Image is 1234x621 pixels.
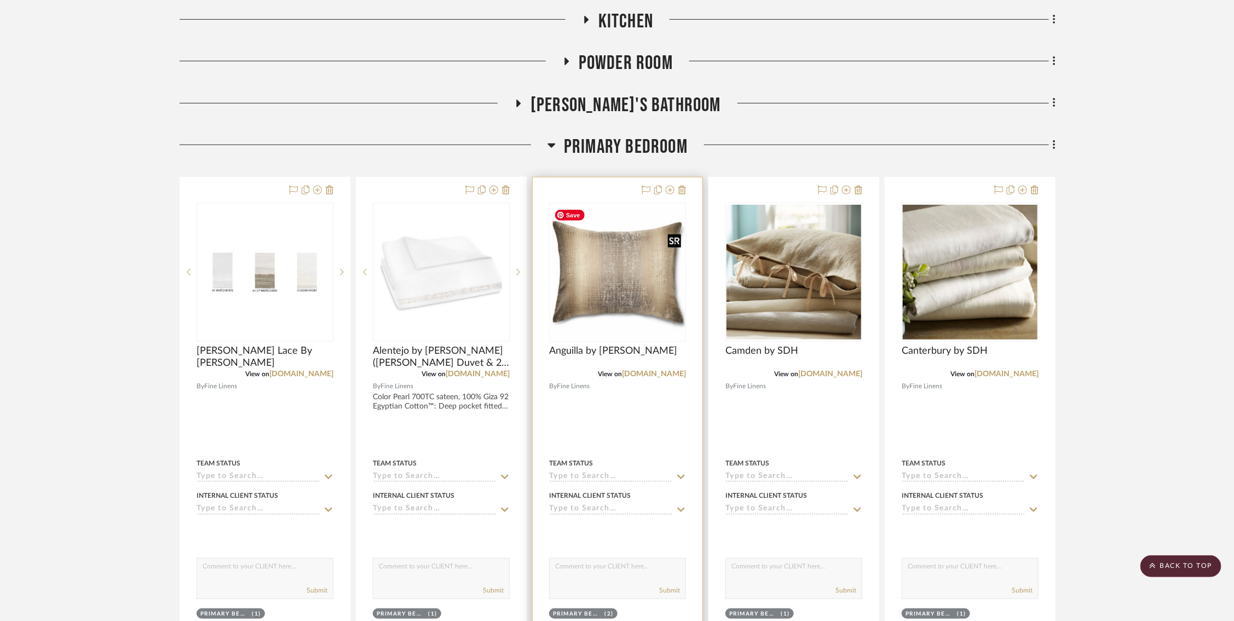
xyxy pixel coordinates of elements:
[725,381,733,392] span: By
[733,381,766,392] span: Fine Linens
[198,250,332,295] img: Clara Lace By Dea Linens
[373,203,509,341] div: 0
[579,51,673,75] span: Powder Room
[373,345,510,369] span: Alentejo by [PERSON_NAME] ([PERSON_NAME] Duvet & 2 Shams)
[774,371,798,377] span: View on
[197,491,278,501] div: Internal Client Status
[902,491,983,501] div: Internal Client Status
[902,345,988,357] span: Canterbury by SDH
[307,585,327,595] button: Submit
[200,610,250,618] div: Primary Bedroom
[380,381,413,392] span: Fine Linens
[726,205,861,340] img: Camden by SDH
[197,472,320,482] input: Type to Search…
[725,345,798,357] span: Camden by SDH
[909,381,942,392] span: Fine Linens
[269,370,333,378] a: [DOMAIN_NAME]
[598,371,622,377] span: View on
[373,381,380,392] span: By
[564,135,688,159] span: Primary Bedroom
[197,458,240,468] div: Team Status
[422,371,446,377] span: View on
[659,585,680,595] button: Submit
[377,610,426,618] div: Primary Bedroom
[781,610,791,618] div: (1)
[902,203,1038,341] div: 0
[725,504,849,515] input: Type to Search…
[373,458,417,468] div: Team Status
[553,610,602,618] div: Primary Bedroom
[906,610,955,618] div: Primary Bedroom
[530,94,721,117] span: [PERSON_NAME]'s Bathroom
[204,381,237,392] span: Fine Linens
[950,371,974,377] span: View on
[197,504,320,515] input: Type to Search…
[974,370,1039,378] a: [DOMAIN_NAME]
[374,205,509,340] img: Alentejo by Amalia (King Duvet & 2 Shams)
[902,381,909,392] span: By
[549,504,673,515] input: Type to Search…
[557,381,590,392] span: Fine Linens
[446,370,510,378] a: [DOMAIN_NAME]
[549,345,677,357] span: Anguilla by [PERSON_NAME]
[902,458,945,468] div: Team Status
[373,504,497,515] input: Type to Search…
[197,345,333,369] span: [PERSON_NAME] Lace By [PERSON_NAME]
[902,472,1025,482] input: Type to Search…
[729,610,779,618] div: Primary Bedroom
[549,458,593,468] div: Team Status
[550,205,685,340] img: Anguilla by Ann Gish
[245,371,269,377] span: View on
[483,585,504,595] button: Submit
[550,203,685,341] div: 0
[555,210,585,221] span: Save
[622,370,686,378] a: [DOMAIN_NAME]
[958,610,967,618] div: (1)
[373,491,454,501] div: Internal Client Status
[798,370,862,378] a: [DOMAIN_NAME]
[598,10,653,33] span: Kitchen
[1012,585,1033,595] button: Submit
[1140,555,1221,577] scroll-to-top-button: BACK TO TOP
[429,610,438,618] div: (1)
[725,458,769,468] div: Team Status
[549,491,631,501] div: Internal Client Status
[252,610,262,618] div: (1)
[726,203,862,341] div: 0
[373,472,497,482] input: Type to Search…
[725,491,807,501] div: Internal Client Status
[725,472,849,482] input: Type to Search…
[605,610,614,618] div: (2)
[903,205,1037,340] img: Canterbury by SDH
[902,504,1025,515] input: Type to Search…
[549,472,673,482] input: Type to Search…
[835,585,856,595] button: Submit
[197,381,204,392] span: By
[549,381,557,392] span: By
